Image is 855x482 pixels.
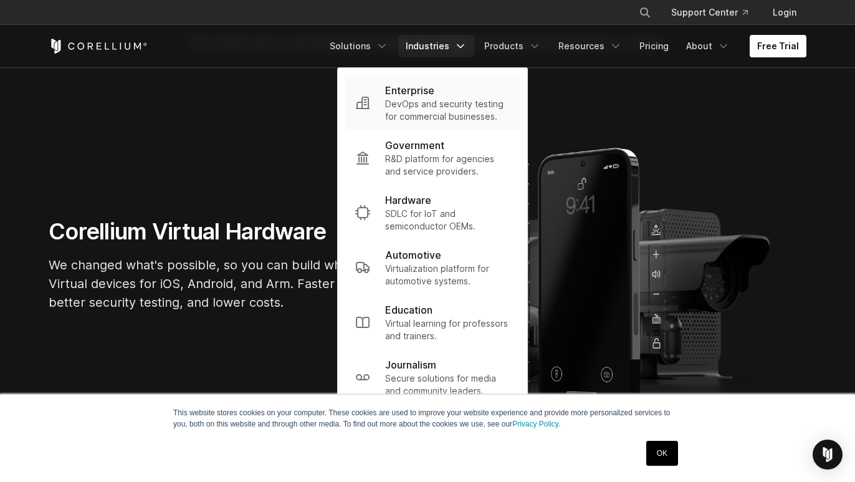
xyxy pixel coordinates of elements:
a: Education Virtual learning for professors and trainers. [345,295,520,350]
p: Enterprise [385,83,434,98]
p: Virtual learning for professors and trainers. [385,317,510,342]
div: Navigation Menu [624,1,806,24]
div: Open Intercom Messenger [813,440,843,470]
a: Login [763,1,806,24]
p: Hardware [385,193,431,208]
a: Pricing [632,35,676,57]
p: R&D platform for agencies and service providers. [385,153,510,178]
a: Free Trial [750,35,806,57]
p: We changed what's possible, so you can build what's next. Virtual devices for iOS, Android, and A... [49,256,423,312]
a: Products [477,35,548,57]
a: Solutions [322,35,396,57]
p: DevOps and security testing for commercial businesses. [385,98,510,123]
a: Government R&D platform for agencies and service providers. [345,130,520,185]
a: Support Center [661,1,758,24]
a: OK [646,441,678,466]
a: Resources [551,35,629,57]
a: Industries [398,35,474,57]
a: Journalism Secure solutions for media and community leaders. [345,350,520,405]
p: Journalism [385,357,436,372]
a: Enterprise DevOps and security testing for commercial businesses. [345,75,520,130]
a: Corellium Home [49,39,148,54]
h1: Corellium Virtual Hardware [49,218,423,246]
p: Virtualization platform for automotive systems. [385,263,510,287]
p: Education [385,302,432,317]
p: Secure solutions for media and community leaders. [385,372,510,397]
button: Search [634,1,656,24]
p: SDLC for IoT and semiconductor OEMs. [385,208,510,233]
a: About [679,35,737,57]
a: Privacy Policy. [512,420,560,428]
div: Navigation Menu [322,35,806,57]
p: This website stores cookies on your computer. These cookies are used to improve your website expe... [173,407,682,430]
p: Automotive [385,248,441,263]
a: Automotive Virtualization platform for automotive systems. [345,240,520,295]
p: Government [385,138,444,153]
a: Hardware SDLC for IoT and semiconductor OEMs. [345,185,520,240]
